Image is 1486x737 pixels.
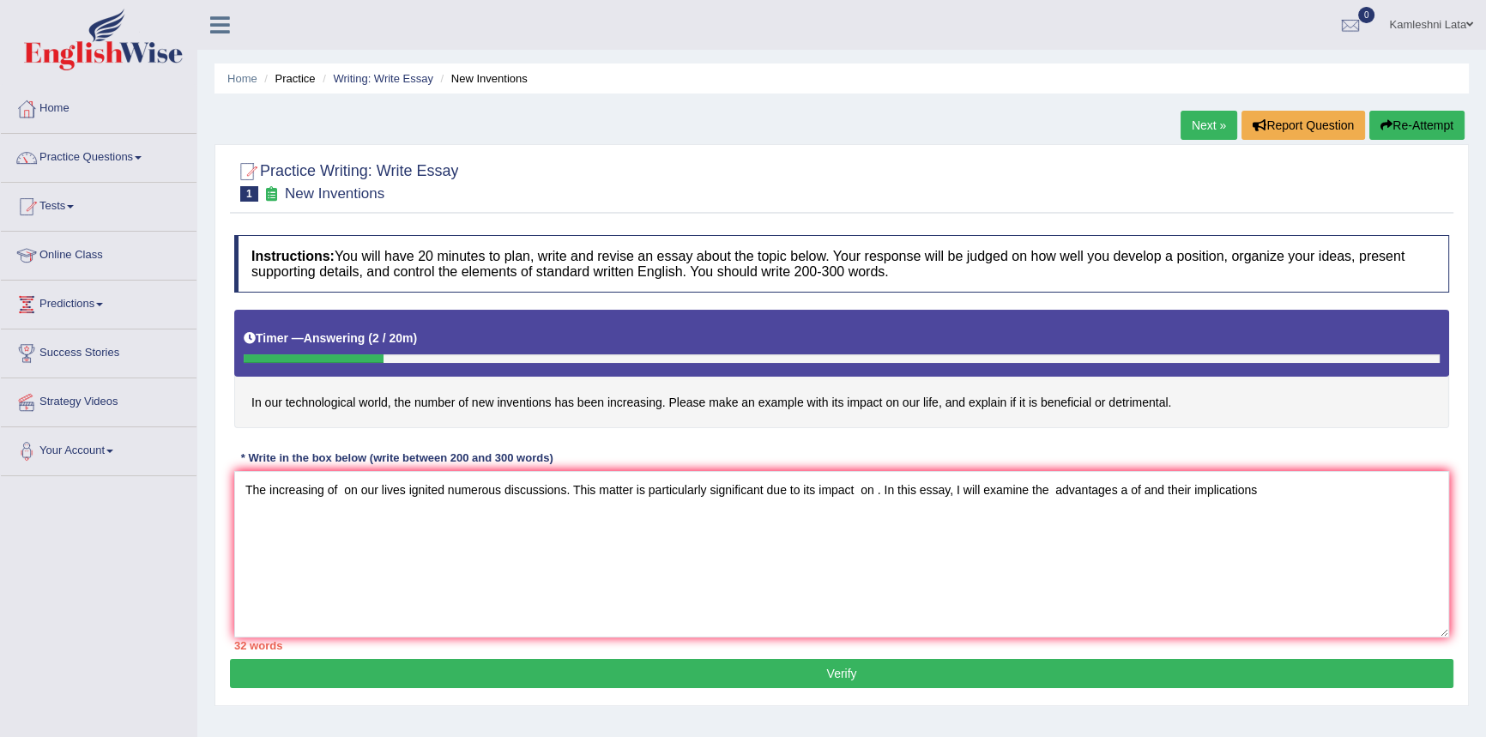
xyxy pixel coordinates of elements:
a: Writing: Write Essay [333,72,433,85]
li: Practice [260,70,315,87]
div: 32 words [234,637,1449,654]
a: Predictions [1,281,196,323]
small: Exam occurring question [263,186,281,202]
a: Tests [1,183,196,226]
a: Home [227,72,257,85]
li: New Inventions [437,70,528,87]
h5: Timer — [244,332,417,345]
b: ( [368,331,372,345]
a: Online Class [1,232,196,275]
button: Re-Attempt [1369,111,1465,140]
h4: You will have 20 minutes to plan, write and revise an essay about the topic below. Your response ... [234,235,1449,293]
b: Answering [304,331,365,345]
button: Verify [230,659,1453,688]
span: 0 [1358,7,1375,23]
span: 1 [240,186,258,202]
a: Success Stories [1,329,196,372]
a: Home [1,85,196,128]
button: Report Question [1241,111,1365,140]
b: 2 / 20m [372,331,413,345]
a: Next » [1181,111,1237,140]
h2: Practice Writing: Write Essay [234,159,458,202]
a: Strategy Videos [1,378,196,421]
b: ) [413,331,417,345]
b: Instructions: [251,249,335,263]
a: Your Account [1,427,196,470]
small: New Inventions [285,185,384,202]
a: Practice Questions [1,134,196,177]
div: * Write in the box below (write between 200 and 300 words) [234,450,559,466]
